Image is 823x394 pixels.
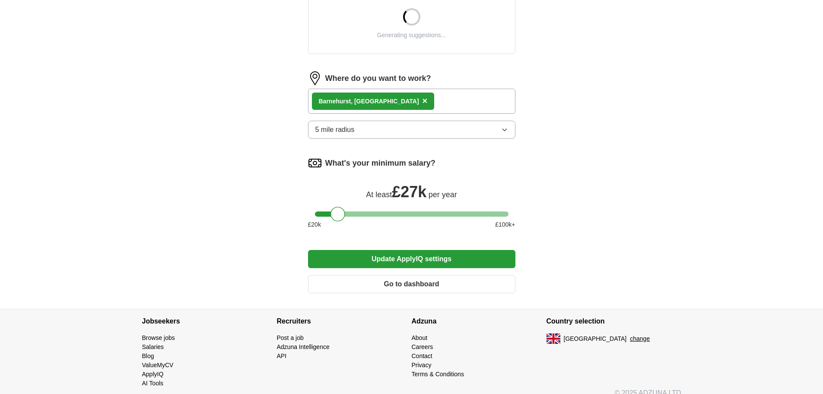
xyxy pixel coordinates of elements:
a: Careers [412,343,433,350]
a: ApplyIQ [142,371,164,378]
h4: Country selection [547,309,681,333]
a: API [277,352,287,359]
a: Blog [142,352,154,359]
a: Browse jobs [142,334,175,341]
div: Generating suggestions... [377,31,446,40]
span: £ 27k [392,183,426,201]
div: Barnehurst, [GEOGRAPHIC_DATA] [319,97,419,106]
button: Go to dashboard [308,275,515,293]
a: Contact [412,352,432,359]
a: Salaries [142,343,164,350]
label: Where do you want to work? [325,73,431,84]
span: × [423,96,428,106]
a: Terms & Conditions [412,371,464,378]
button: × [423,95,428,108]
a: AI Tools [142,380,164,387]
label: What's your minimum salary? [325,157,435,169]
img: UK flag [547,333,560,344]
img: salary.png [308,156,322,170]
span: [GEOGRAPHIC_DATA] [564,334,627,343]
a: Post a job [277,334,304,341]
button: change [630,334,650,343]
a: Adzuna Intelligence [277,343,330,350]
span: 5 mile radius [315,125,355,135]
a: ValueMyCV [142,362,174,368]
img: location.png [308,71,322,85]
a: Privacy [412,362,432,368]
span: per year [429,190,457,199]
a: About [412,334,428,341]
button: 5 mile radius [308,121,515,139]
span: £ 20 k [308,220,321,229]
span: At least [366,190,392,199]
span: £ 100 k+ [495,220,515,229]
button: Update ApplyIQ settings [308,250,515,268]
